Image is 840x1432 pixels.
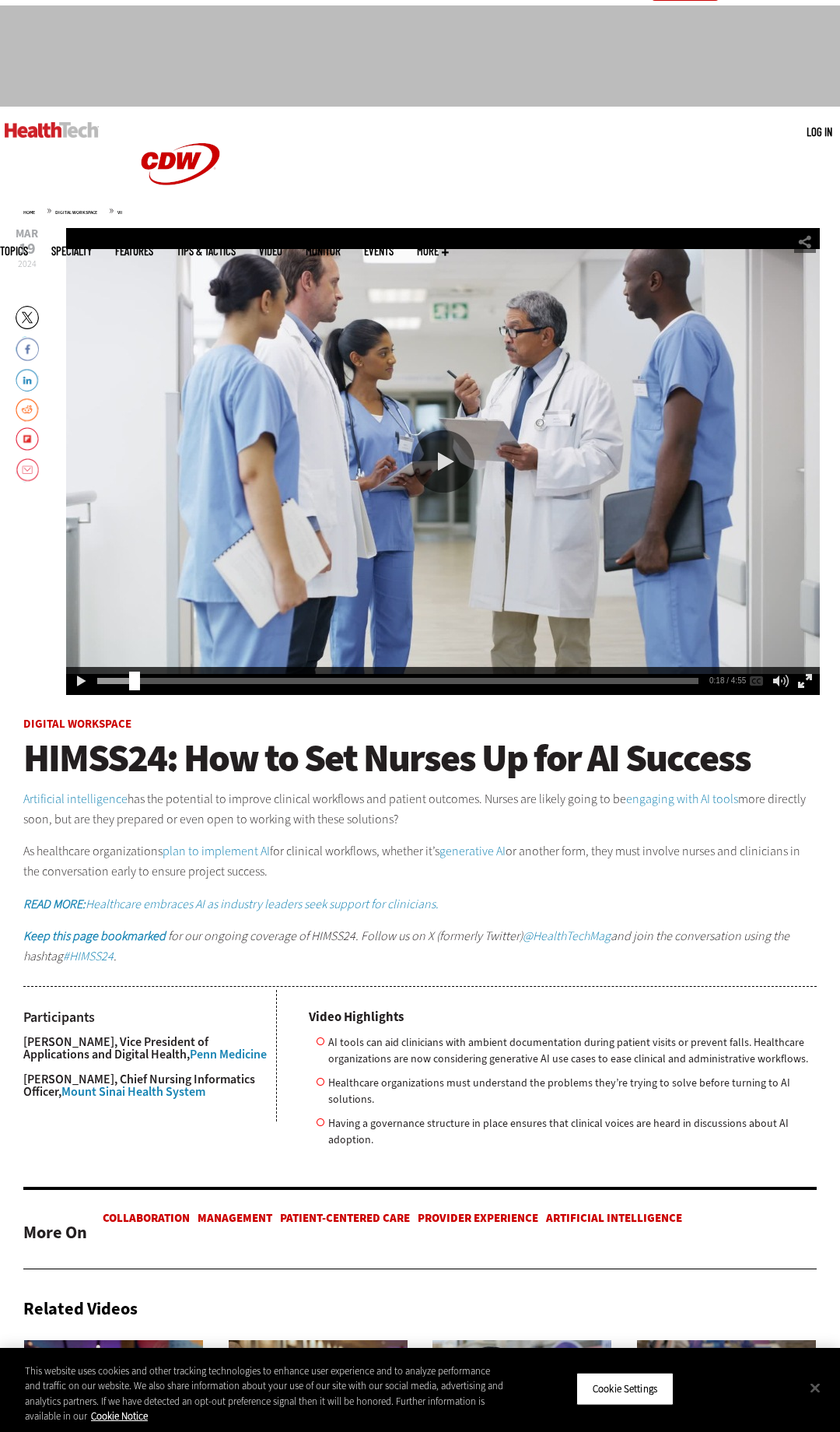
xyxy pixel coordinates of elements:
[23,732,751,784] span: HIMSS24: How to Set Nurses Up for AI Success
[103,1210,190,1226] a: Collaboration
[23,1073,276,1098] p: [PERSON_NAME], Chief Nursing Informatics Officer,
[23,1036,276,1061] p: [PERSON_NAME], Vice President of Applications and Digital Health,
[769,670,793,692] div: Mute
[115,245,153,257] a: Features
[626,791,738,807] a: engaging with AI tools
[163,843,270,859] a: plan to implement AI
[317,1075,817,1107] li: Healthcare organizations must understand the problems they’re trying to solve before turning to A...
[412,430,474,493] div: Play or Pause Video
[709,676,741,685] div: 0:18 / 4:55
[364,245,394,257] a: Events
[794,231,816,253] div: Social Share
[546,1210,682,1226] a: Artificial Intelligence
[523,928,611,944] a: @HealthTechMag
[309,1010,817,1023] h4: Video Highlights
[23,896,86,912] strong: READ MORE:
[190,1046,267,1062] a: Penn Medicine
[63,948,114,964] a: #HIMSS24
[306,245,341,257] a: MonITor
[23,1010,276,1024] h4: Participants
[417,245,449,257] span: More
[23,789,817,829] p: has the potential to improve clinical workflows and patient outcomes. Nurses are likely going to ...
[168,928,523,944] em: for our ongoing coverage of HIMSS24. Follow us on X (formerly Twitter)
[114,948,117,964] em: .
[23,716,131,732] a: Digital Workspace
[23,896,439,912] a: READ MORE:Healthcare embraces AI as industry leaders seek support for clinicians.
[137,21,703,91] iframe: advertisement
[317,1115,817,1148] li: Having a governance structure in place ensures that clinical voices are heard in discussions abou...
[23,791,128,807] a: Artificial intelligence
[439,843,506,859] a: generative AI
[746,670,768,692] div: Enable Closed Captioning
[23,1217,87,1248] h2: More On
[259,245,282,257] a: Video
[122,107,239,222] img: Home
[418,1210,538,1226] a: Provider Experience
[576,1373,674,1406] button: Cookie Settings
[807,125,832,139] a: Log in
[129,672,140,690] div: Seek Video
[198,1210,272,1226] a: Management
[5,122,99,138] img: Home
[69,670,91,692] div: Play
[25,1364,504,1424] div: This website uses cookies and other tracking technologies to enhance user experience and to analy...
[798,1371,832,1405] button: Close
[23,1300,138,1318] h3: Related Videos
[23,928,166,944] a: Keep this page bookmarked
[280,1210,410,1226] a: Patient-Centered Care
[23,928,789,964] em: and join the conversation using the hashtag
[122,209,239,226] a: CDW
[61,1083,205,1100] a: Mount Sinai Health System
[794,670,816,692] div: Full Screen
[23,896,439,912] em: Healthcare embraces AI as industry leaders seek support for clinicians.
[807,124,832,140] div: User menu
[66,228,820,695] div: Video viewer
[23,841,817,881] p: As healthcare organizations for clinical workflows, whether it’s or another form, they must invol...
[177,245,236,257] a: Tips & Tactics
[51,245,92,257] span: Specialty
[91,1409,148,1423] a: More information about your privacy
[317,1034,817,1067] li: AI tools can aid clinicians with ambient documentation during patient visits or prevent falls. He...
